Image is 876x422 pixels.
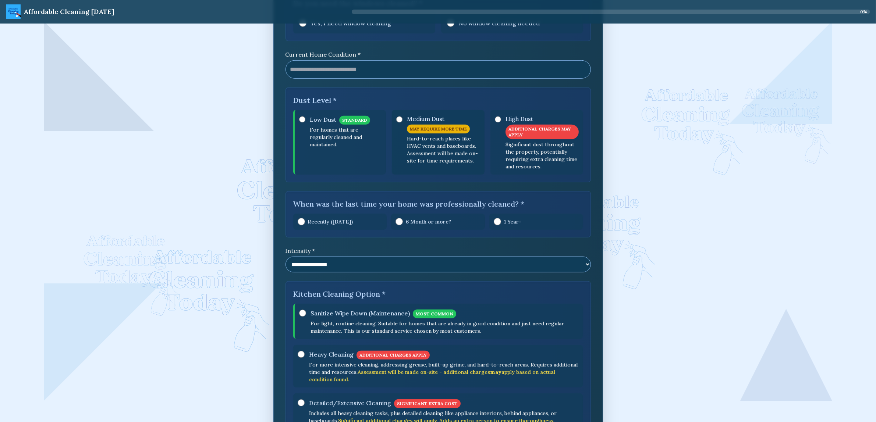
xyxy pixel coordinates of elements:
label: Current Home Condition * [286,50,591,59]
label: Dust Level * [293,95,583,105]
label: When was the last time your home was professionally cleaned? * [293,199,583,209]
span: STANDARD [339,116,370,125]
span: SIGNIFICANT EXTRA COST [394,399,461,408]
p: For light, routine cleaning. Suitable for homes that are already in good condition and just need ... [311,320,579,335]
span: Medium Dust [407,114,444,123]
div: Affordable Cleaning [DATE] [24,7,114,17]
img: ACT Logo [6,4,21,19]
span: Low Dust [310,115,336,124]
span: High Dust [506,114,533,123]
input: 1 Year+ [494,218,501,225]
label: Kitchen Cleaning Option * [293,289,583,299]
span: MAY REQUIRE MORE TIME [407,125,470,133]
strong: may [490,369,501,375]
input: Detailed/Extensive CleaningSIGNIFICANT EXTRA COSTIncludes all heavy cleaning tasks, plus detailed... [298,399,305,407]
input: High DustADDITIONAL CHARGES MAY APPLYSignificant dust throughout the property, potentially requir... [495,116,501,123]
input: Low DustSTANDARDFor homes that are regularly cleaned and maintained. [299,116,305,123]
p: For homes that are regularly cleaned and maintained. [310,126,382,148]
span: MOST COMMON [413,310,456,318]
p: Hard-to-reach places like HVAC vents and baseboards. Assessment will be made on-site for time req... [407,135,480,164]
p: For more intensive cleaning, addressing grease, built-up grime, and hard-to-reach areas. Requires... [309,361,579,383]
p: Significant dust throughout the property, potentially requiring extra cleaning time and resources. [506,141,579,170]
label: Intensity * [286,246,591,255]
span: Recently ([DATE]) [308,218,353,225]
span: 6 Month or more? [406,218,451,225]
input: Sanitize Wipe Down (Maintenance)MOST COMMONFor light, routine cleaning. Suitable for homes that a... [299,310,306,317]
span: ADDITIONAL CHARGES APPLY [357,351,430,360]
input: 6 Month or more? [396,218,403,225]
span: 0 % [860,9,867,15]
span: Detailed/Extensive Cleaning [309,398,391,407]
input: Heavy CleaningADDITIONAL CHARGES APPLYFor more intensive cleaning, addressing grease, built-up gr... [298,351,305,358]
span: Heavy Cleaning [309,350,354,359]
input: Medium DustMAY REQUIRE MORE TIMEHard-to-reach places like HVAC vents and baseboards. Assessment w... [396,116,402,123]
span: 1 Year+ [504,218,521,225]
span: ADDITIONAL CHARGES MAY APPLY [506,125,579,139]
span: Assessment will be made on-site - additional charges apply based on actual condition found. [309,369,555,383]
span: Sanitize Wipe Down (Maintenance) [311,309,410,318]
input: Recently ([DATE]) [298,218,305,225]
